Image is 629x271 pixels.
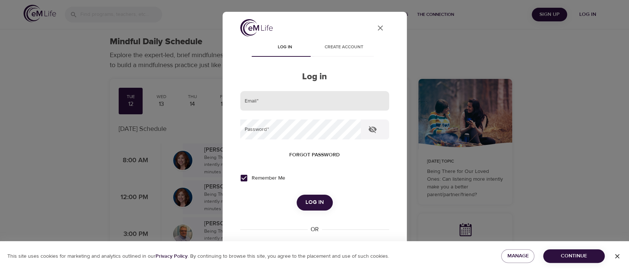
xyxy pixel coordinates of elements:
[549,251,599,261] span: Continue
[240,39,389,57] div: disabled tabs example
[289,150,340,160] span: Forgot password
[371,19,389,37] button: close
[260,44,310,51] span: Log in
[240,72,389,82] h2: Log in
[286,148,343,162] button: Forgot password
[305,198,324,207] span: Log in
[507,251,528,261] span: Manage
[252,174,285,182] span: Remember Me
[240,19,273,37] img: logo
[308,225,322,234] div: OR
[319,44,369,51] span: Create account
[155,253,188,260] b: Privacy Policy
[297,195,333,210] button: Log in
